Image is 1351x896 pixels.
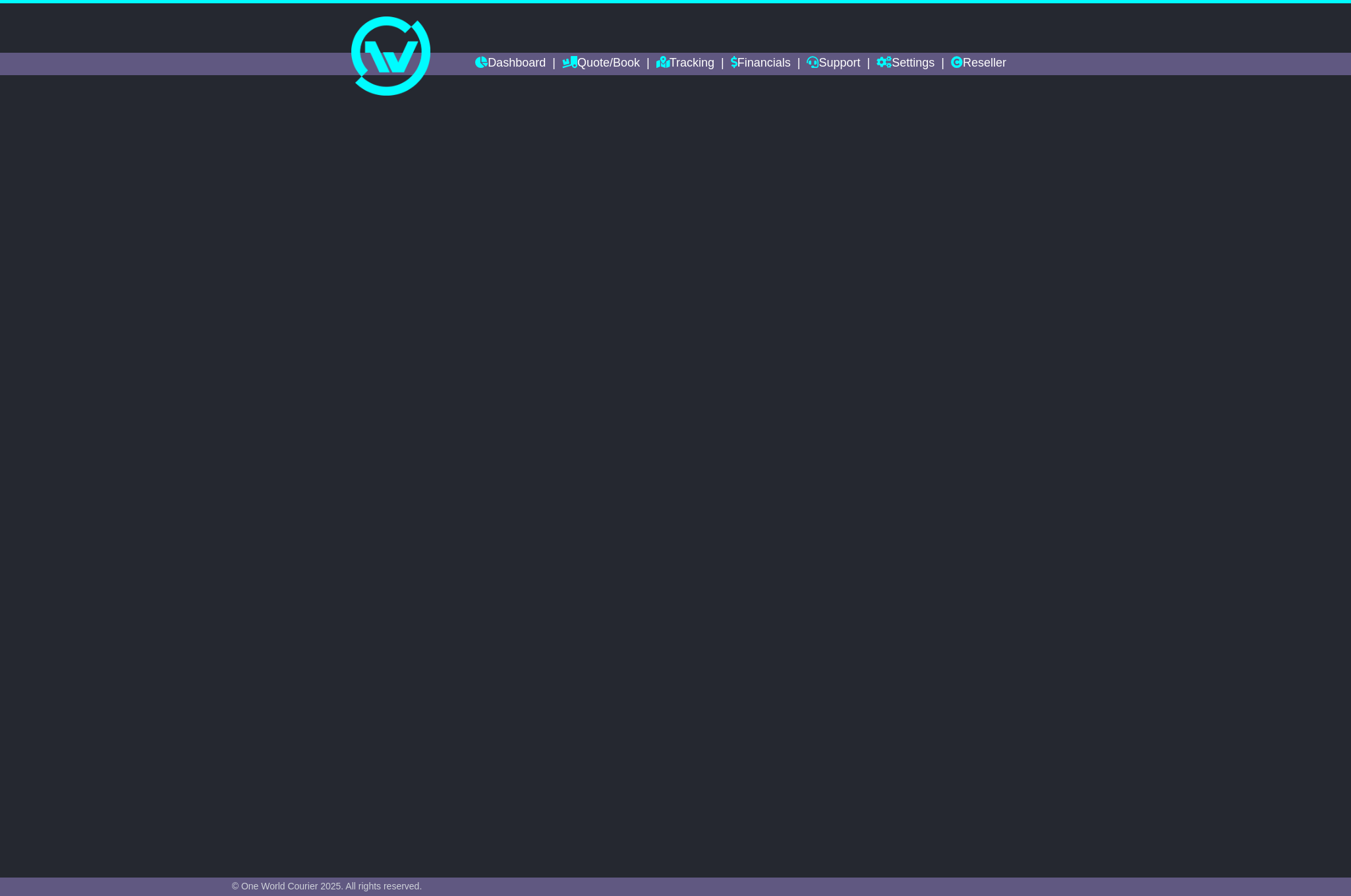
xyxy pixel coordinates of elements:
[656,53,714,75] a: Tracking
[475,53,546,75] a: Dashboard
[731,53,791,75] a: Financials
[951,53,1006,75] a: Reseller
[877,53,934,75] a: Settings
[232,881,422,891] span: © One World Courier 2025. All rights reserved.
[562,53,640,75] a: Quote/Book
[807,53,860,75] a: Support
